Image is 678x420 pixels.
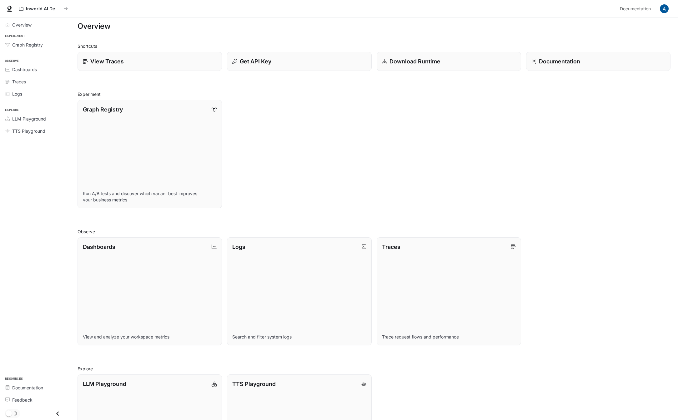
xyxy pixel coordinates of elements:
[51,407,65,420] button: Close drawer
[12,42,43,48] span: Graph Registry
[227,237,371,346] a: LogsSearch and filter system logs
[83,105,123,114] p: Graph Registry
[232,334,366,340] p: Search and filter system logs
[227,52,371,71] button: Get API Key
[389,57,440,66] p: Download Runtime
[3,394,67,405] a: Feedback
[12,91,22,97] span: Logs
[78,365,670,372] h2: Explore
[232,243,245,251] p: Logs
[3,382,67,393] a: Documentation
[382,334,516,340] p: Trace request flows and performance
[3,126,67,136] a: TTS Playground
[16,2,71,15] button: All workspaces
[78,100,222,208] a: Graph RegistryRun A/B tests and discover which variant best improves your business metrics
[12,116,46,122] span: LLM Playground
[78,52,222,71] a: View Traces
[658,2,670,15] button: User avatar
[617,2,655,15] a: Documentation
[377,52,521,71] a: Download Runtime
[12,78,26,85] span: Traces
[12,22,32,28] span: Overview
[3,113,67,124] a: LLM Playground
[12,128,45,134] span: TTS Playground
[78,91,670,97] h2: Experiment
[526,52,670,71] a: Documentation
[6,410,12,417] span: Dark mode toggle
[83,334,217,340] p: View and analyze your workspace metrics
[3,88,67,99] a: Logs
[539,57,580,66] p: Documentation
[3,64,67,75] a: Dashboards
[78,237,222,346] a: DashboardsView and analyze your workspace metrics
[26,6,61,12] p: Inworld AI Demos
[382,243,400,251] p: Traces
[620,5,651,13] span: Documentation
[83,243,115,251] p: Dashboards
[12,397,33,403] span: Feedback
[660,4,669,13] img: User avatar
[240,57,271,66] p: Get API Key
[232,380,276,388] p: TTS Playground
[3,76,67,87] a: Traces
[78,228,670,235] h2: Observe
[3,39,67,50] a: Graph Registry
[377,237,521,346] a: TracesTrace request flows and performance
[83,380,126,388] p: LLM Playground
[78,20,110,32] h1: Overview
[90,57,124,66] p: View Traces
[78,43,670,49] h2: Shortcuts
[3,19,67,30] a: Overview
[83,190,217,203] p: Run A/B tests and discover which variant best improves your business metrics
[12,66,37,73] span: Dashboards
[12,384,43,391] span: Documentation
